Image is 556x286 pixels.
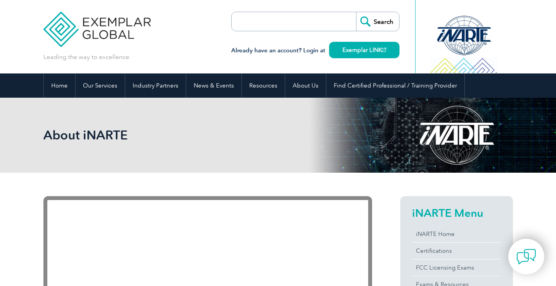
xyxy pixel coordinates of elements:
[43,53,129,61] p: Leading the way to excellence
[125,73,186,98] a: Industry Partners
[326,73,464,98] a: Find Certified Professional / Training Provider
[412,259,501,276] a: FCC Licensing Exams
[516,247,536,266] img: contact-chat.png
[76,73,125,98] a: Our Services
[242,73,285,98] a: Resources
[412,207,501,219] h2: iNARTE Menu
[231,46,399,55] h3: Already have an account? Login at
[285,73,326,98] a: About Us
[412,226,501,242] a: iNARTE Home
[356,12,399,31] input: Search
[412,243,501,259] a: Certifications
[329,42,399,58] a: Exemplar LINK
[382,48,386,52] img: open_square.png
[43,129,372,141] h2: About iNARTE
[44,73,75,98] a: Home
[186,73,241,98] a: News & Events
